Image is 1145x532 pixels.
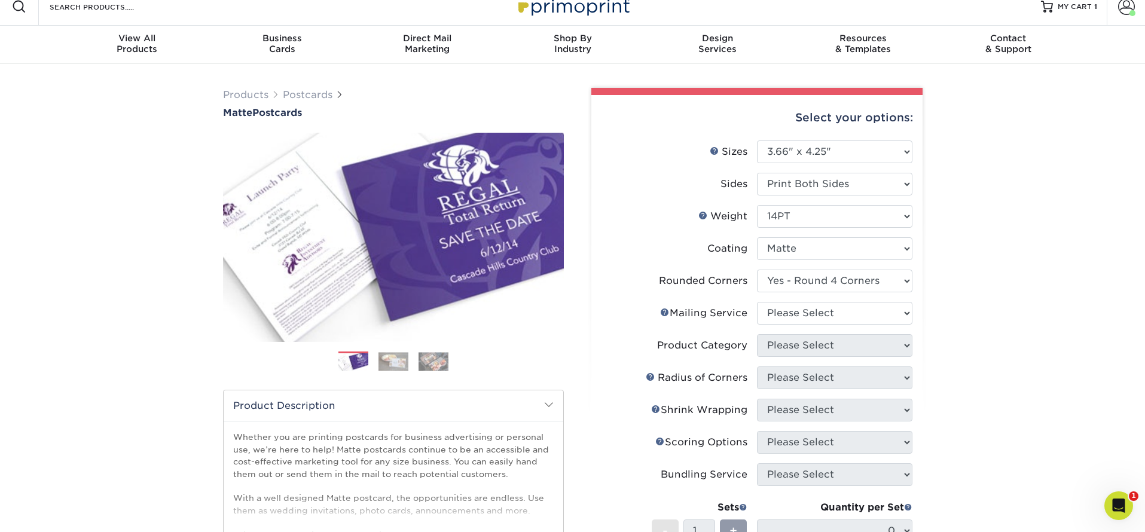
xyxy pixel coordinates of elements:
[283,89,332,100] a: Postcards
[652,500,747,515] div: Sets
[419,352,448,371] img: Postcards 03
[790,26,936,64] a: Resources& Templates
[1129,491,1138,501] span: 1
[355,26,500,64] a: Direct MailMarketing
[209,26,355,64] a: BusinessCards
[657,338,747,353] div: Product Category
[223,107,252,118] span: Matte
[209,33,355,54] div: Cards
[223,120,564,355] img: Matte 01
[355,33,500,44] span: Direct Mail
[646,371,747,385] div: Radius of Corners
[661,467,747,482] div: Bundling Service
[1094,2,1097,11] span: 1
[378,352,408,371] img: Postcards 02
[651,403,747,417] div: Shrink Wrapping
[500,26,645,64] a: Shop ByIndustry
[601,95,913,140] div: Select your options:
[338,352,368,373] img: Postcards 01
[1104,491,1133,520] iframe: Intercom live chat
[645,26,790,64] a: DesignServices
[65,33,210,44] span: View All
[720,177,747,191] div: Sides
[500,33,645,44] span: Shop By
[223,89,268,100] a: Products
[790,33,936,44] span: Resources
[65,26,210,64] a: View AllProducts
[659,274,747,288] div: Rounded Corners
[710,145,747,159] div: Sizes
[209,33,355,44] span: Business
[223,107,564,118] a: MattePostcards
[355,33,500,54] div: Marketing
[936,26,1081,64] a: Contact& Support
[936,33,1081,44] span: Contact
[655,435,747,450] div: Scoring Options
[645,33,790,44] span: Design
[660,306,747,320] div: Mailing Service
[936,33,1081,54] div: & Support
[224,390,563,421] h2: Product Description
[65,33,210,54] div: Products
[1058,2,1092,12] span: MY CART
[757,500,912,515] div: Quantity per Set
[698,209,747,224] div: Weight
[707,241,747,256] div: Coating
[790,33,936,54] div: & Templates
[645,33,790,54] div: Services
[500,33,645,54] div: Industry
[223,107,564,118] h1: Postcards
